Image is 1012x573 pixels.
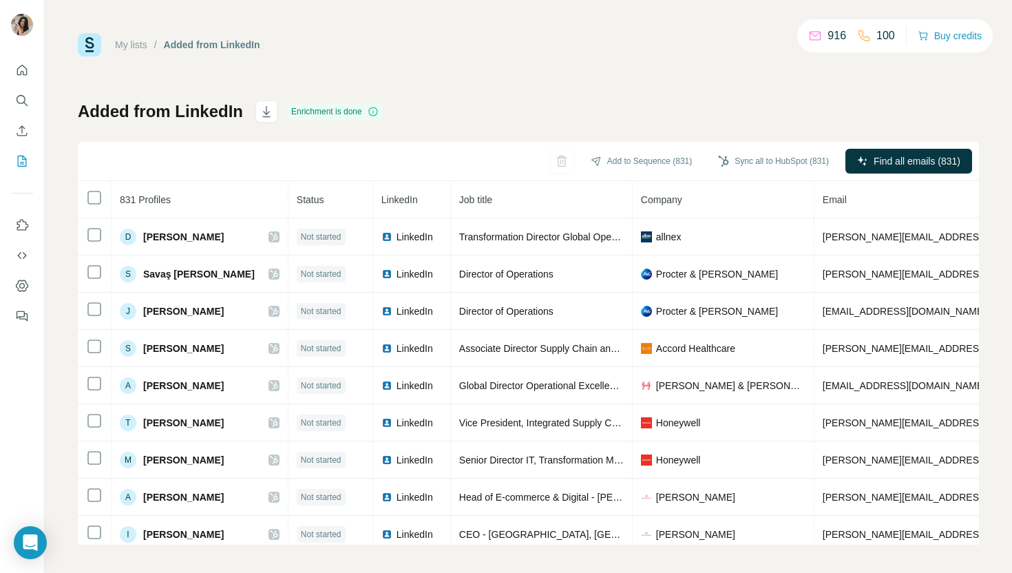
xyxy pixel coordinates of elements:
[874,154,960,168] span: Find all emails (831)
[397,416,433,430] span: LinkedIn
[120,229,136,245] div: D
[143,342,224,355] span: [PERSON_NAME]
[656,267,778,281] span: Procter & [PERSON_NAME]
[301,305,341,317] span: Not started
[656,342,735,355] span: Accord Healthcare
[397,528,433,541] span: LinkedIn
[14,526,47,559] div: Open Intercom Messenger
[381,417,392,428] img: LinkedIn logo
[120,266,136,282] div: S
[11,304,33,329] button: Feedback
[78,33,101,56] img: Surfe Logo
[11,243,33,268] button: Use Surfe API
[143,267,255,281] span: Savaş [PERSON_NAME]
[641,455,652,466] img: company-logo
[11,14,33,36] img: Avatar
[297,194,324,205] span: Status
[397,342,433,355] span: LinkedIn
[120,194,171,205] span: 831 Profiles
[641,306,652,317] img: company-logo
[143,528,224,541] span: [PERSON_NAME]
[581,151,702,171] button: Add to Sequence (831)
[656,379,805,393] span: [PERSON_NAME] & [PERSON_NAME]
[143,453,224,467] span: [PERSON_NAME]
[164,38,260,52] div: Added from LinkedIn
[381,529,392,540] img: LinkedIn logo
[459,455,690,466] span: Senior Director IT, Transformation Management Office
[11,149,33,174] button: My lists
[120,415,136,431] div: T
[301,268,341,280] span: Not started
[656,490,735,504] span: [PERSON_NAME]
[397,267,433,281] span: LinkedIn
[397,379,433,393] span: LinkedIn
[823,380,986,391] span: [EMAIL_ADDRESS][DOMAIN_NAME]
[876,28,895,44] p: 100
[641,269,652,280] img: company-logo
[641,417,652,428] img: company-logo
[381,306,392,317] img: LinkedIn logo
[301,342,341,355] span: Not started
[120,452,136,468] div: M
[459,417,716,428] span: Vice President, Integrated Supply Chain - Global Operations
[143,416,224,430] span: [PERSON_NAME]
[641,231,652,242] img: company-logo
[397,230,433,244] span: LinkedIn
[641,529,652,540] img: company-logo
[115,39,147,50] a: My lists
[656,230,682,244] span: allnex
[143,304,224,318] span: [PERSON_NAME]
[301,491,341,503] span: Not started
[397,304,433,318] span: LinkedIn
[120,340,136,357] div: S
[641,380,652,391] img: company-logo
[397,490,433,504] span: LinkedIn
[301,417,341,429] span: Not started
[459,343,666,354] span: Associate Director Supply Chain and Operations
[656,304,778,318] span: Procter & [PERSON_NAME]
[845,149,972,174] button: Find all emails (831)
[397,453,433,467] span: LinkedIn
[381,343,392,354] img: LinkedIn logo
[656,453,701,467] span: Honeywell
[641,343,652,354] img: company-logo
[78,101,243,123] h1: Added from LinkedIn
[154,38,157,52] li: /
[381,455,392,466] img: LinkedIn logo
[459,492,704,503] span: Head of E-commerce & Digital - [PERSON_NAME] group
[381,492,392,503] img: LinkedIn logo
[301,454,341,466] span: Not started
[459,269,554,280] span: Director of Operations
[381,269,392,280] img: LinkedIn logo
[656,528,735,541] span: [PERSON_NAME]
[823,194,847,205] span: Email
[301,379,341,392] span: Not started
[641,492,652,503] img: company-logo
[11,213,33,238] button: Use Surfe on LinkedIn
[120,377,136,394] div: A
[143,230,224,244] span: [PERSON_NAME]
[301,528,341,541] span: Not started
[708,151,839,171] button: Sync all to HubSpot (831)
[381,380,392,391] img: LinkedIn logo
[11,58,33,83] button: Quick start
[11,273,33,298] button: Dashboard
[827,28,846,44] p: 916
[459,380,896,391] span: Global Director Operational Excellence | Head of Business Excellence Supply Chain | Medical Devices
[459,194,492,205] span: Job title
[11,118,33,143] button: Enrich CSV
[641,194,682,205] span: Company
[656,416,701,430] span: Honeywell
[301,231,341,243] span: Not started
[918,26,982,45] button: Buy credits
[120,489,136,506] div: A
[823,306,986,317] span: [EMAIL_ADDRESS][DOMAIN_NAME]
[143,379,224,393] span: [PERSON_NAME]
[120,303,136,320] div: J
[143,490,224,504] span: [PERSON_NAME]
[120,526,136,543] div: I
[11,88,33,113] button: Search
[287,103,383,120] div: Enrichment is done
[459,306,554,317] span: Director of Operations
[459,231,640,242] span: Transformation Director Global Operations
